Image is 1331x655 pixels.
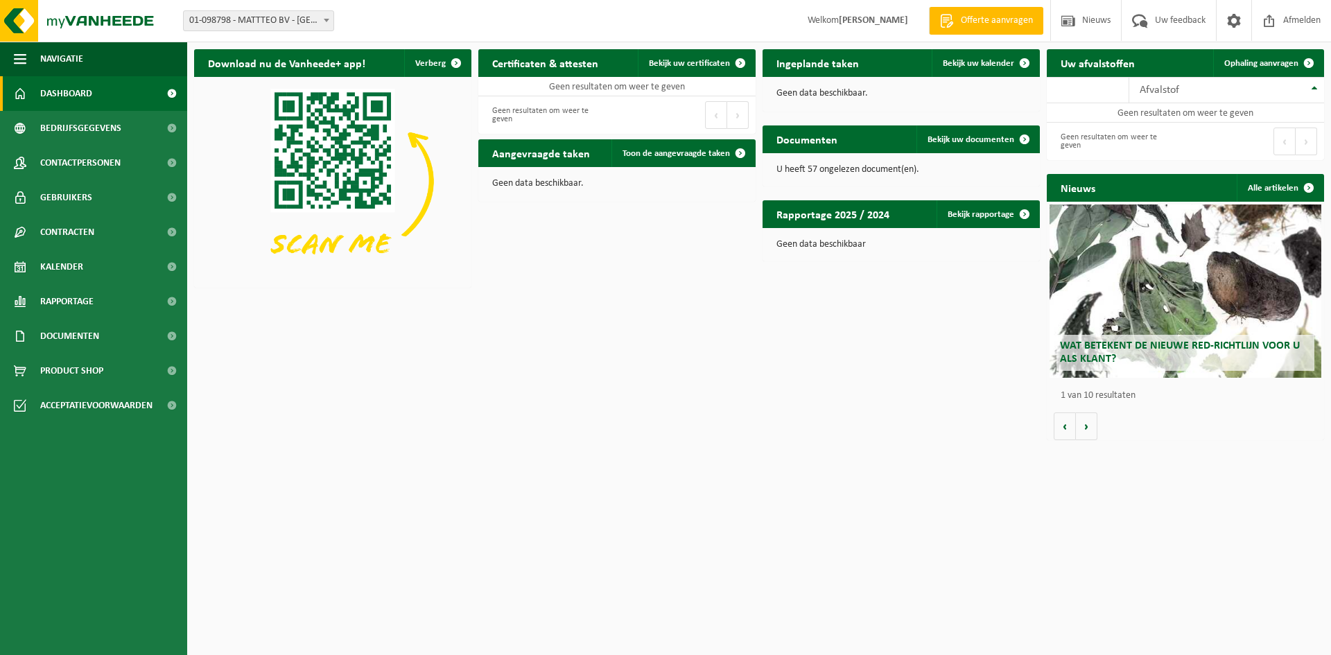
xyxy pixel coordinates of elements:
a: Toon de aangevraagde taken [611,139,754,167]
span: Product Shop [40,353,103,388]
button: Next [1296,128,1317,155]
a: Alle artikelen [1237,174,1323,202]
a: Offerte aanvragen [929,7,1043,35]
span: Bekijk uw documenten [928,135,1014,144]
h2: Download nu de Vanheede+ app! [194,49,379,76]
button: Verberg [404,49,470,77]
button: Previous [1273,128,1296,155]
span: Ophaling aanvragen [1224,59,1298,68]
div: Geen resultaten om weer te geven [485,100,610,130]
span: Toon de aangevraagde taken [623,149,730,158]
span: Gebruikers [40,180,92,215]
a: Bekijk uw certificaten [638,49,754,77]
button: Previous [705,101,727,129]
span: Kalender [40,250,83,284]
span: Navigatie [40,42,83,76]
p: 1 van 10 resultaten [1061,391,1317,401]
div: Geen resultaten om weer te geven [1054,126,1178,157]
h2: Rapportage 2025 / 2024 [763,200,903,227]
span: 01-098798 - MATTTEO BV - LILLE [183,10,334,31]
span: Documenten [40,319,99,353]
td: Geen resultaten om weer te geven [1047,103,1324,123]
span: Acceptatievoorwaarden [40,388,153,423]
td: Geen resultaten om weer te geven [478,77,756,96]
span: Contracten [40,215,94,250]
a: Bekijk rapportage [937,200,1038,228]
h2: Aangevraagde taken [478,139,604,166]
h2: Nieuws [1047,174,1109,201]
h2: Certificaten & attesten [478,49,612,76]
p: Geen data beschikbaar. [492,179,742,189]
a: Bekijk uw kalender [932,49,1038,77]
span: Bekijk uw kalender [943,59,1014,68]
a: Wat betekent de nieuwe RED-richtlijn voor u als klant? [1050,204,1321,378]
span: 01-098798 - MATTTEO BV - LILLE [184,11,333,30]
span: Wat betekent de nieuwe RED-richtlijn voor u als klant? [1060,340,1300,365]
span: Afvalstof [1140,85,1179,96]
p: Geen data beschikbaar [776,240,1026,250]
p: Geen data beschikbaar. [776,89,1026,98]
span: Bekijk uw certificaten [649,59,730,68]
span: Verberg [415,59,446,68]
h2: Ingeplande taken [763,49,873,76]
button: Volgende [1076,412,1097,440]
img: Download de VHEPlus App [194,77,471,285]
p: U heeft 57 ongelezen document(en). [776,165,1026,175]
span: Bedrijfsgegevens [40,111,121,146]
h2: Uw afvalstoffen [1047,49,1149,76]
span: Rapportage [40,284,94,319]
a: Ophaling aanvragen [1213,49,1323,77]
button: Next [727,101,749,129]
span: Contactpersonen [40,146,121,180]
h2: Documenten [763,125,851,152]
strong: [PERSON_NAME] [839,15,908,26]
span: Dashboard [40,76,92,111]
button: Vorige [1054,412,1076,440]
a: Bekijk uw documenten [916,125,1038,153]
span: Offerte aanvragen [957,14,1036,28]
